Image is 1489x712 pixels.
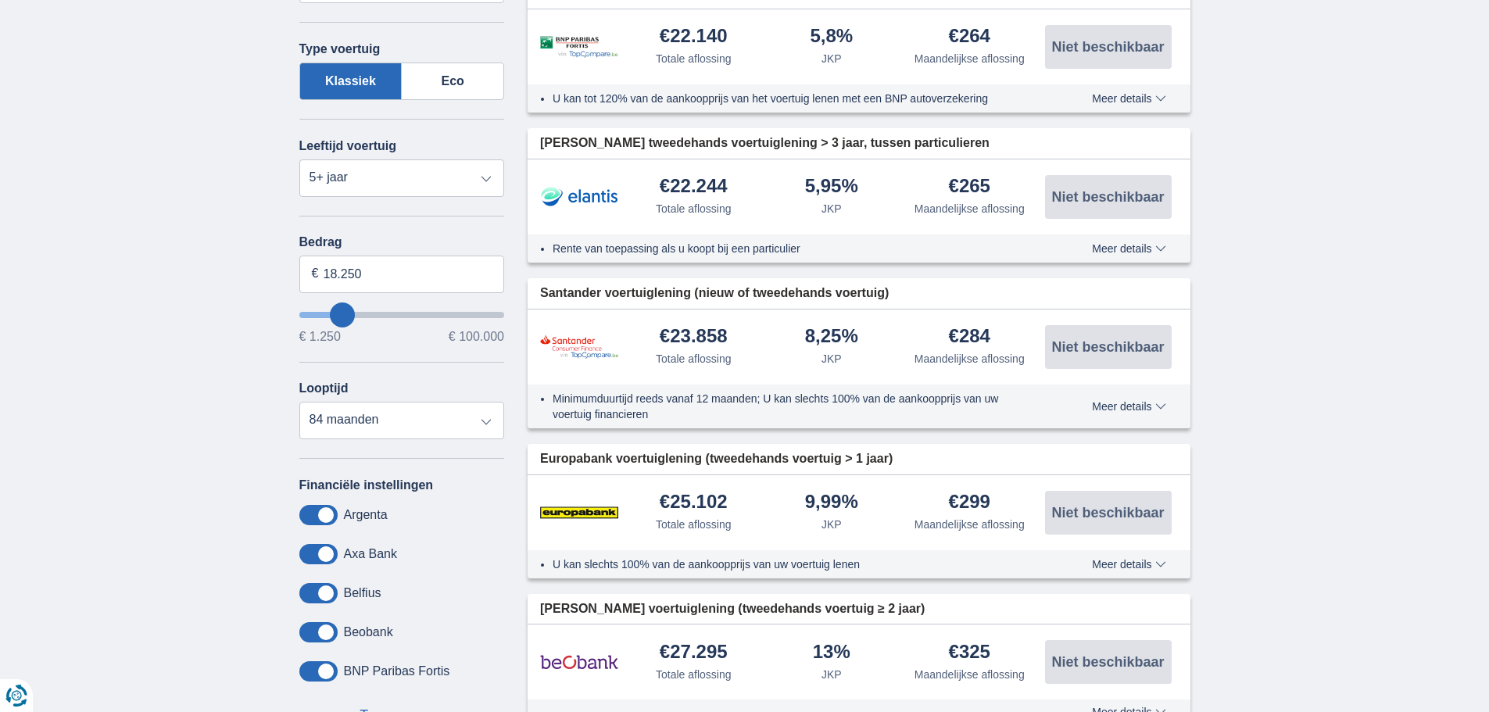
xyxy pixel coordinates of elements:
[299,312,505,318] input: wantToBorrow
[949,327,990,348] div: €284
[344,547,397,561] label: Axa Bank
[540,134,990,152] span: [PERSON_NAME] tweedehands voertuiglening > 3 jaar, tussen particulieren
[449,331,504,343] span: € 100.000
[299,331,341,343] span: € 1.250
[1045,491,1172,535] button: Niet beschikbaar
[656,351,732,367] div: Totale aflossing
[1051,340,1164,354] span: Niet beschikbaar
[540,335,618,359] img: product.pl.alt Santander
[660,327,728,348] div: €23.858
[299,139,396,153] label: Leeftijd voertuig
[949,492,990,513] div: €299
[1092,93,1165,104] span: Meer details
[299,235,505,249] label: Bedrag
[949,642,990,664] div: €325
[656,667,732,682] div: Totale aflossing
[540,600,925,618] span: [PERSON_NAME] voertuiglening (tweedehands voertuig ≥ 2 jaar)
[540,284,889,302] span: Santander voertuiglening (nieuw of tweedehands voertuig)
[656,201,732,216] div: Totale aflossing
[1045,325,1172,369] button: Niet beschikbaar
[821,51,842,66] div: JKP
[1092,401,1165,412] span: Meer details
[1051,506,1164,520] span: Niet beschikbaar
[805,492,858,513] div: 9,99%
[540,642,618,682] img: product.pl.alt Beobank
[344,664,450,678] label: BNP Paribas Fortis
[344,508,388,522] label: Argenta
[344,586,381,600] label: Belfius
[299,381,349,395] label: Looptijd
[540,177,618,216] img: product.pl.alt Elantis
[299,478,434,492] label: Financiële instellingen
[1045,640,1172,684] button: Niet beschikbaar
[656,51,732,66] div: Totale aflossing
[821,351,842,367] div: JKP
[553,91,1035,106] li: U kan tot 120% van de aankoopprijs van het voertuig lenen met een BNP autoverzekering
[949,27,990,48] div: €264
[810,27,853,48] div: 5,8%
[299,42,381,56] label: Type voertuig
[344,625,393,639] label: Beobank
[915,351,1025,367] div: Maandelijkse aflossing
[540,36,618,59] img: product.pl.alt BNP Paribas Fortis
[553,241,1035,256] li: Rente van toepassing als u koopt bij een particulier
[805,177,858,198] div: 5,95%
[660,177,728,198] div: €22.244
[660,492,728,513] div: €25.102
[660,642,728,664] div: €27.295
[1051,655,1164,669] span: Niet beschikbaar
[1092,243,1165,254] span: Meer details
[1092,559,1165,570] span: Meer details
[1045,175,1172,219] button: Niet beschikbaar
[553,556,1035,572] li: U kan slechts 100% van de aankoopprijs van uw voertuig lenen
[1051,190,1164,204] span: Niet beschikbaar
[805,327,858,348] div: 8,25%
[1080,242,1177,255] button: Meer details
[821,667,842,682] div: JKP
[540,450,893,468] span: Europabank voertuiglening (tweedehands voertuig > 1 jaar)
[656,517,732,532] div: Totale aflossing
[813,642,850,664] div: 13%
[821,201,842,216] div: JKP
[402,63,504,100] label: Eco
[1080,92,1177,105] button: Meer details
[949,177,990,198] div: €265
[1051,40,1164,54] span: Niet beschikbaar
[1080,400,1177,413] button: Meer details
[1080,558,1177,571] button: Meer details
[1045,25,1172,69] button: Niet beschikbaar
[915,51,1025,66] div: Maandelijkse aflossing
[915,667,1025,682] div: Maandelijkse aflossing
[553,391,1035,422] li: Minimumduurtijd reeds vanaf 12 maanden; U kan slechts 100% van de aankoopprijs van uw voertuig fi...
[540,493,618,532] img: product.pl.alt Europabank
[660,27,728,48] div: €22.140
[915,517,1025,532] div: Maandelijkse aflossing
[915,201,1025,216] div: Maandelijkse aflossing
[299,63,403,100] label: Klassiek
[821,517,842,532] div: JKP
[312,265,319,283] span: €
